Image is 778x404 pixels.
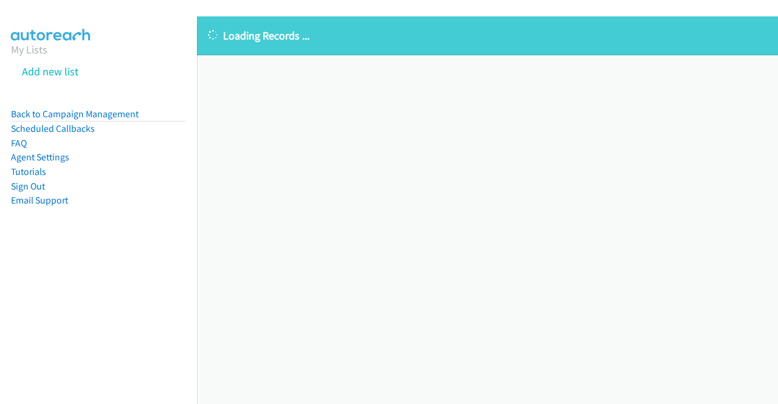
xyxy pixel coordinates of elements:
a: My Lists [11,43,47,56]
a: Agent Settings [11,151,69,163]
a: Back to Campaign Management [11,108,139,120]
a: Sign Out [11,180,45,192]
a: Tutorials [11,166,46,177]
p: Loading Records ... [208,27,767,44]
a: Email Support [11,194,68,206]
a: Scheduled Callbacks [11,123,95,134]
a: FAQ [11,137,27,149]
a: Add new list [22,64,78,78]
